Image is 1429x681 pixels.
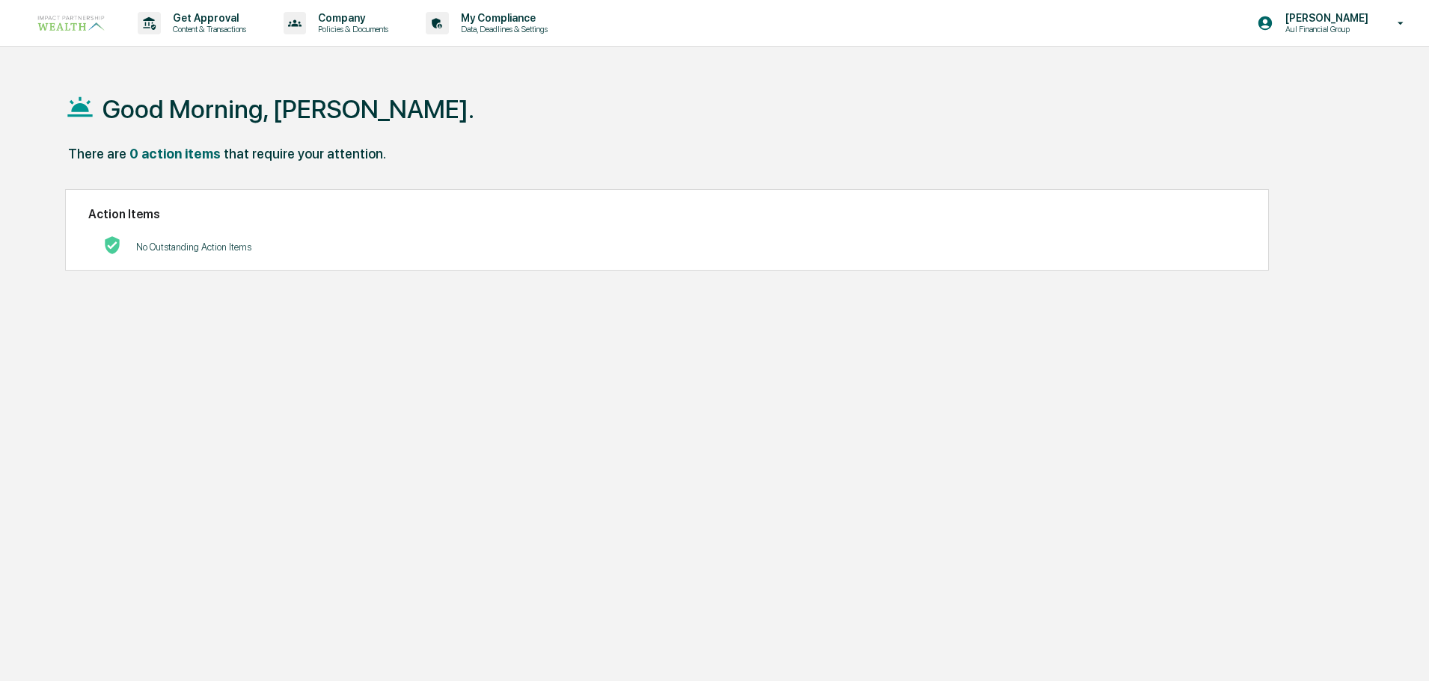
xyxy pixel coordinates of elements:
h2: Action Items [88,207,1246,221]
p: Aul Financial Group [1273,24,1376,34]
img: No Actions logo [103,236,121,254]
div: 0 action items [129,146,221,161]
p: Data, Deadlines & Settings [449,24,555,34]
p: Content & Transactions [161,24,254,34]
p: Get Approval [161,12,254,24]
p: [PERSON_NAME] [1273,12,1376,24]
div: that require your attention. [224,146,386,161]
p: No Outstanding Action Items [136,241,251,253]
img: logo [36,13,108,33]
p: Policies & Documents [306,24,396,34]
h1: Good Morning, [PERSON_NAME]. [102,94,474,124]
p: Company [306,12,396,24]
p: My Compliance [449,12,555,24]
div: There are [68,146,126,161]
